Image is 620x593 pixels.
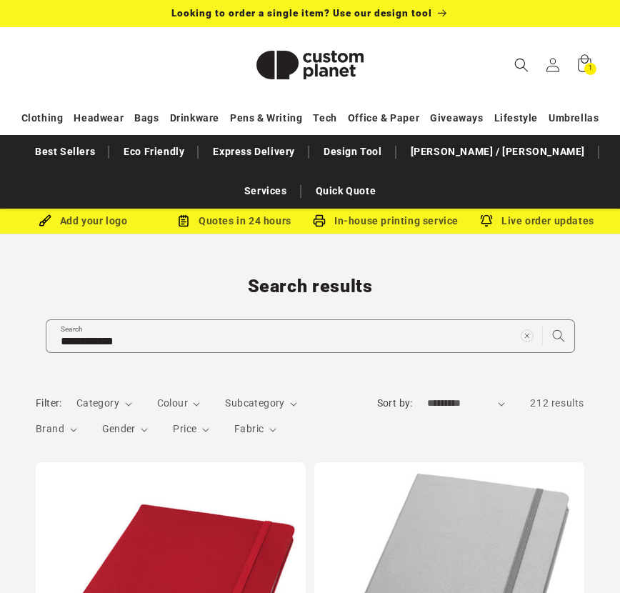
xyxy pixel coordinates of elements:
[36,423,64,434] span: Brand
[102,423,136,434] span: Gender
[530,397,584,409] span: 212 results
[102,422,149,437] summary: Gender (0 selected)
[177,214,190,227] img: Order Updates Icon
[480,214,493,227] img: Order updates
[461,212,613,230] div: Live order updates
[206,139,302,164] a: Express Delivery
[36,396,62,411] h2: Filter:
[589,63,593,75] span: 1
[430,106,483,131] a: Giveaways
[170,106,219,131] a: Drinkware
[348,106,419,131] a: Office & Paper
[157,397,188,409] span: Colour
[549,106,599,131] a: Umbrellas
[506,49,537,81] summary: Search
[36,275,584,298] h1: Search results
[511,320,543,352] button: Clear search term
[225,397,284,409] span: Subcategory
[39,214,51,227] img: Brush Icon
[76,396,132,411] summary: Category (0 selected)
[159,212,310,230] div: Quotes in 24 hours
[239,33,381,97] img: Custom Planet
[171,7,432,19] span: Looking to order a single item? Use our design tool
[234,423,264,434] span: Fabric
[74,106,124,131] a: Headwear
[310,212,461,230] div: In-house printing service
[543,320,574,352] button: Search
[316,139,389,164] a: Design Tool
[28,139,102,164] a: Best Sellers
[225,396,297,411] summary: Subcategory (0 selected)
[76,397,119,409] span: Category
[173,423,196,434] span: Price
[230,106,302,131] a: Pens & Writing
[234,27,387,102] a: Custom Planet
[237,179,294,204] a: Services
[494,106,538,131] a: Lifestyle
[309,179,384,204] a: Quick Quote
[404,139,592,164] a: [PERSON_NAME] / [PERSON_NAME]
[36,422,77,437] summary: Brand (0 selected)
[7,212,159,230] div: Add your logo
[134,106,159,131] a: Bags
[116,139,191,164] a: Eco Friendly
[313,214,326,227] img: In-house printing
[157,396,201,411] summary: Colour (0 selected)
[21,106,64,131] a: Clothing
[234,422,276,437] summary: Fabric (0 selected)
[377,397,413,409] label: Sort by:
[313,106,336,131] a: Tech
[173,422,209,437] summary: Price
